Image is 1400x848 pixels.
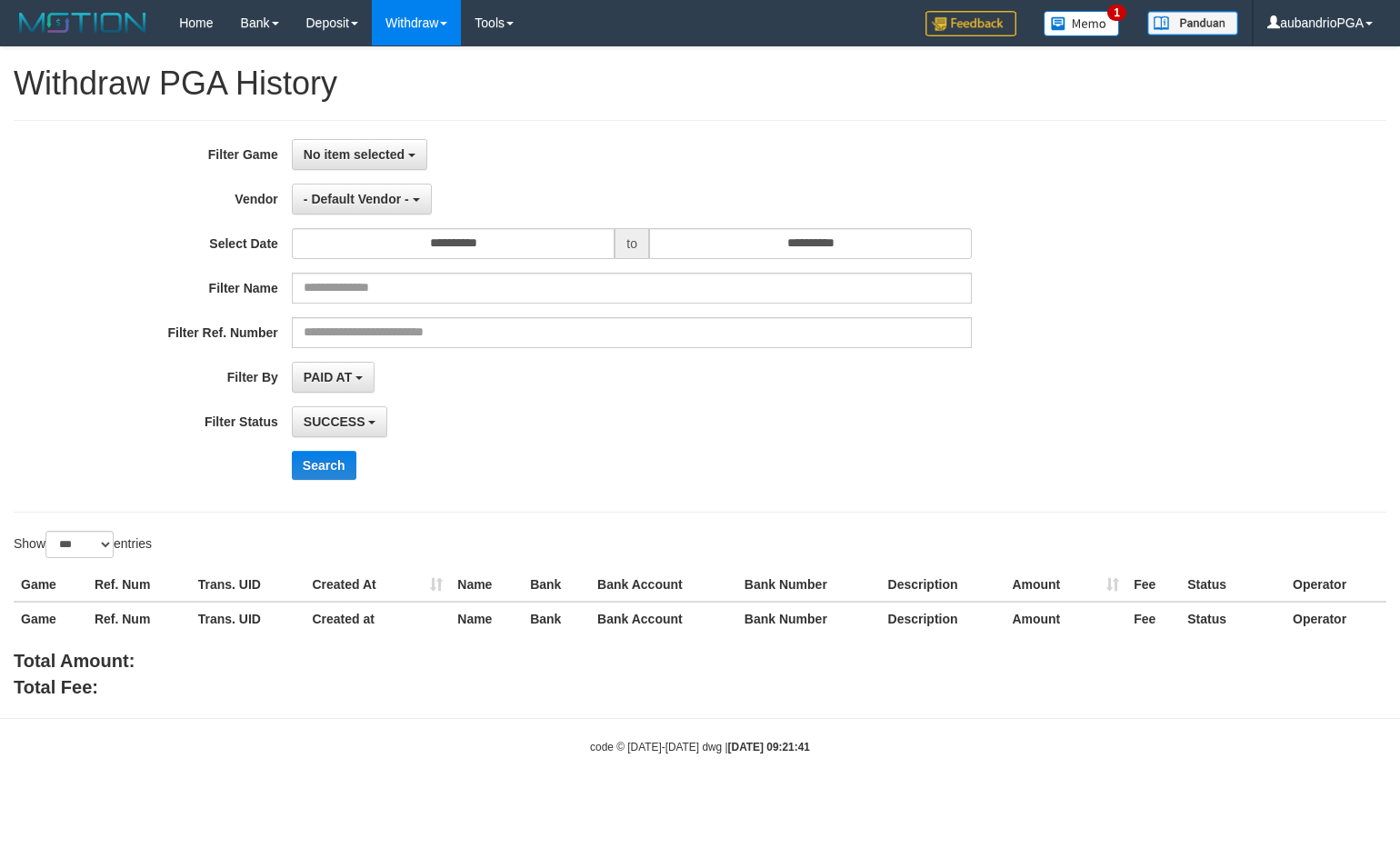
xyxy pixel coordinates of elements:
[14,602,87,635] th: Game
[881,568,1005,602] th: Description
[1126,568,1180,602] th: Fee
[292,451,356,480] button: Search
[14,651,135,671] b: Total Amount:
[14,65,1386,102] h1: Withdraw PGA History
[292,406,388,437] button: SUCCESS
[191,568,305,602] th: Trans. UID
[1285,602,1386,635] th: Operator
[1180,602,1285,635] th: Status
[590,568,737,602] th: Bank Account
[304,192,409,206] span: - Default Vendor -
[737,602,881,635] th: Bank Number
[590,741,810,753] small: code © [DATE]-[DATE] dwg |
[523,568,590,602] th: Bank
[925,11,1016,36] img: Feedback.jpg
[1107,5,1126,21] span: 1
[14,568,87,602] th: Game
[14,677,98,697] b: Total Fee:
[590,602,737,635] th: Bank Account
[14,9,152,36] img: MOTION_logo.png
[292,139,427,170] button: No item selected
[45,531,114,558] select: Showentries
[1126,602,1180,635] th: Fee
[1147,11,1238,35] img: panduan.png
[292,362,375,393] button: PAID AT
[881,602,1005,635] th: Description
[304,147,405,162] span: No item selected
[615,228,649,259] span: to
[1180,568,1285,602] th: Status
[304,370,352,384] span: PAID AT
[450,568,523,602] th: Name
[305,568,450,602] th: Created At
[292,184,432,214] button: - Default Vendor -
[728,741,810,753] strong: [DATE] 09:21:41
[1005,568,1126,602] th: Amount
[737,568,881,602] th: Bank Number
[191,602,305,635] th: Trans. UID
[304,414,365,429] span: SUCCESS
[1044,11,1120,36] img: Button%20Memo.svg
[87,602,191,635] th: Ref. Num
[14,531,152,558] label: Show entries
[305,602,450,635] th: Created at
[87,568,191,602] th: Ref. Num
[523,602,590,635] th: Bank
[1005,602,1126,635] th: Amount
[450,602,523,635] th: Name
[1285,568,1386,602] th: Operator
